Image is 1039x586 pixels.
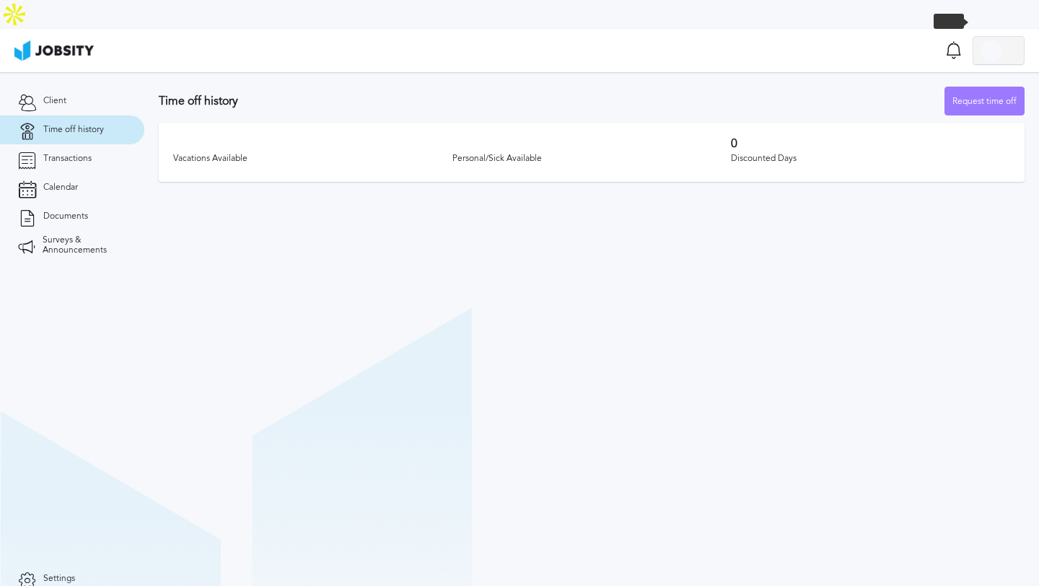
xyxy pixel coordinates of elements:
[731,137,1010,150] h3: 0
[43,235,126,255] span: Surveys & Announcements
[43,154,92,164] span: Transactions
[944,87,1025,115] button: Request time off
[43,183,78,193] span: Calendar
[731,154,1010,164] div: Discounted Days
[43,96,66,106] span: Client
[173,154,452,164] div: Vacations Available
[452,154,732,164] div: Personal/Sick Available
[43,574,75,584] span: Settings
[43,211,88,222] span: Documents
[14,40,94,61] img: ab4bad089aa723f57921c736e9817d99.png
[159,95,944,108] h3: Time off history
[43,125,104,135] span: Time off history
[945,87,1024,116] div: Request time off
